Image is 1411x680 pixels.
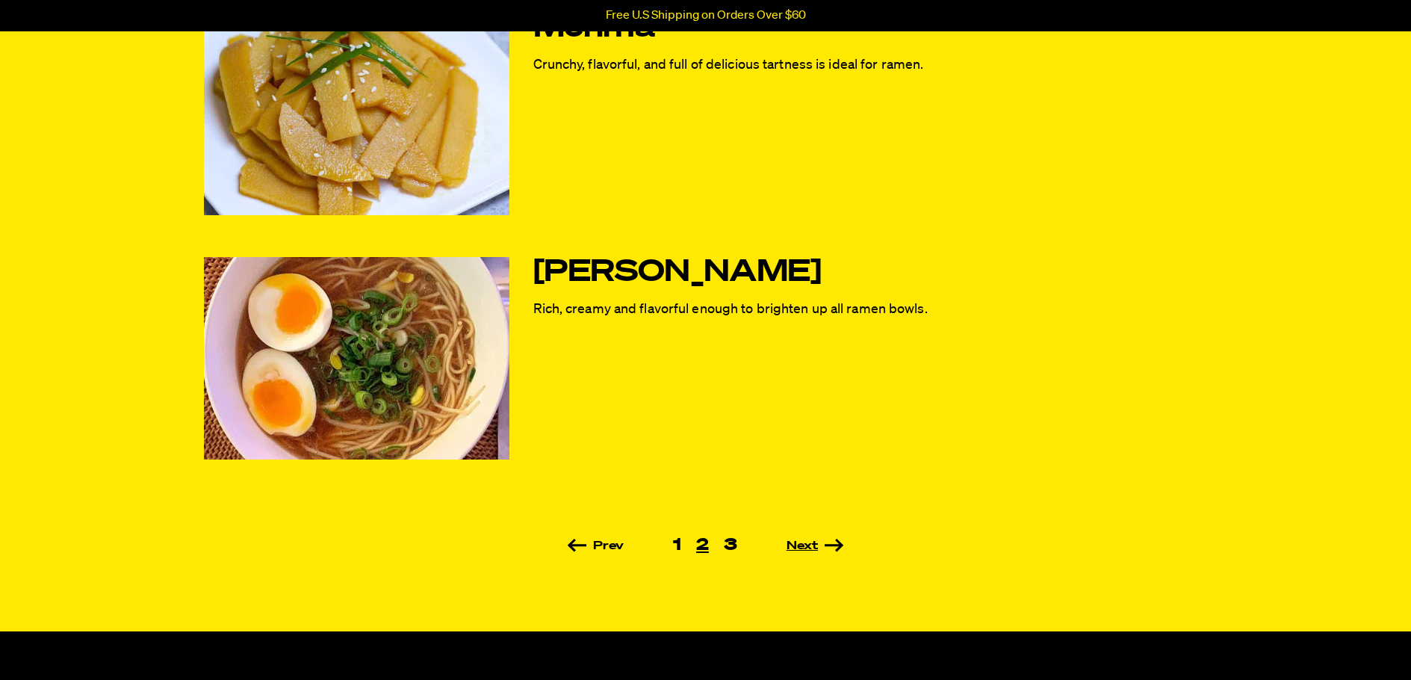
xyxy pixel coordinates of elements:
span: 2 [689,537,716,554]
p: Rich, creamy and flavorful enough to brighten up all ramen bowls. [533,300,946,318]
a: [PERSON_NAME] [533,257,946,288]
p: Free U.S Shipping on Orders Over $60 [606,9,806,22]
a: 1 [666,537,689,554]
a: Prev [567,540,666,552]
p: Crunchy, flavorful, and full of delicious tartness is ideal for ramen. [533,56,946,74]
img: Menma [204,13,509,215]
a: Next [745,540,844,552]
a: 3 [716,537,745,554]
img: Ajitsuke Tamago [204,257,509,460]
